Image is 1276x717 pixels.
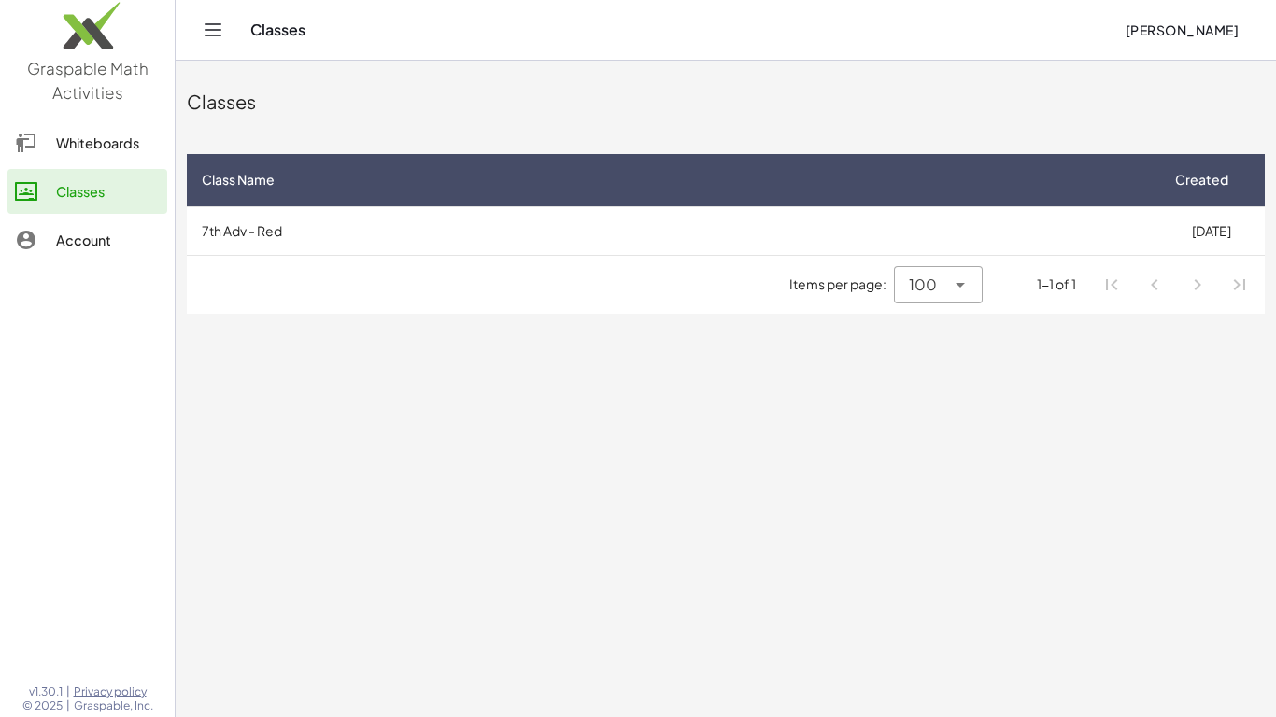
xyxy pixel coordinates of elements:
a: Privacy policy [74,684,153,699]
span: © 2025 [22,698,63,713]
div: Whiteboards [56,132,160,154]
a: Account [7,218,167,262]
button: Toggle navigation [198,15,228,45]
a: Classes [7,169,167,214]
span: Created [1175,170,1228,190]
span: Graspable, Inc. [74,698,153,713]
span: [PERSON_NAME] [1125,21,1239,38]
span: | [66,684,70,699]
span: 100 [909,274,937,296]
div: Classes [56,180,160,203]
div: Classes [187,89,1265,115]
a: Whiteboards [7,120,167,165]
span: Class Name [202,170,275,190]
span: Items per page: [789,274,894,294]
nav: Pagination Navigation [1091,263,1261,306]
span: Graspable Math Activities [27,58,149,103]
button: [PERSON_NAME] [1110,13,1254,47]
div: 1-1 of 1 [1037,274,1076,294]
td: [DATE] [1157,206,1265,255]
div: Account [56,229,160,251]
span: | [66,698,70,713]
td: 7th Adv - Red [187,206,1157,255]
span: v1.30.1 [29,684,63,699]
